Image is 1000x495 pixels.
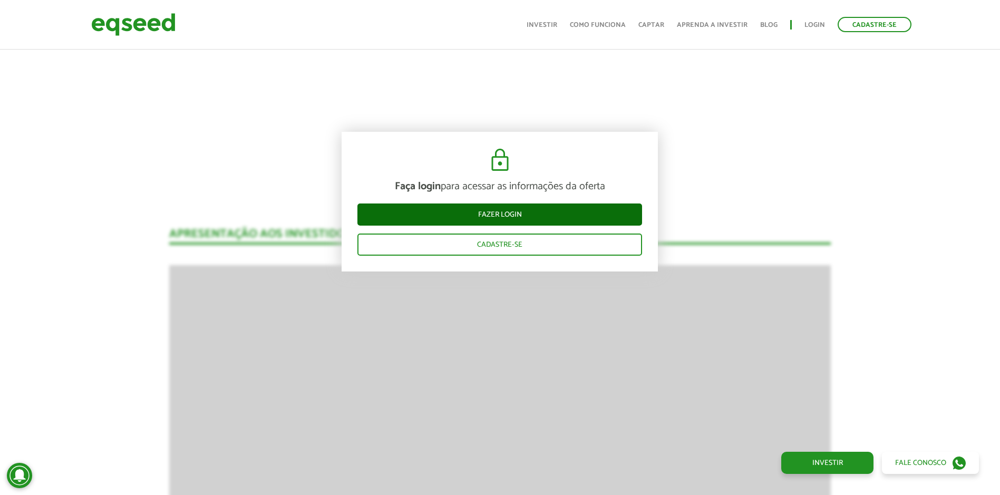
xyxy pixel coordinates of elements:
[357,180,642,193] p: para acessar as informações da oferta
[395,178,441,195] strong: Faça login
[570,22,626,28] a: Como funciona
[804,22,825,28] a: Login
[677,22,747,28] a: Aprenda a investir
[760,22,778,28] a: Blog
[357,203,642,226] a: Fazer login
[781,452,873,474] a: Investir
[91,11,176,38] img: EqSeed
[638,22,664,28] a: Captar
[882,452,979,474] a: Fale conosco
[838,17,911,32] a: Cadastre-se
[487,148,513,173] img: cadeado.svg
[527,22,557,28] a: Investir
[357,234,642,256] a: Cadastre-se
